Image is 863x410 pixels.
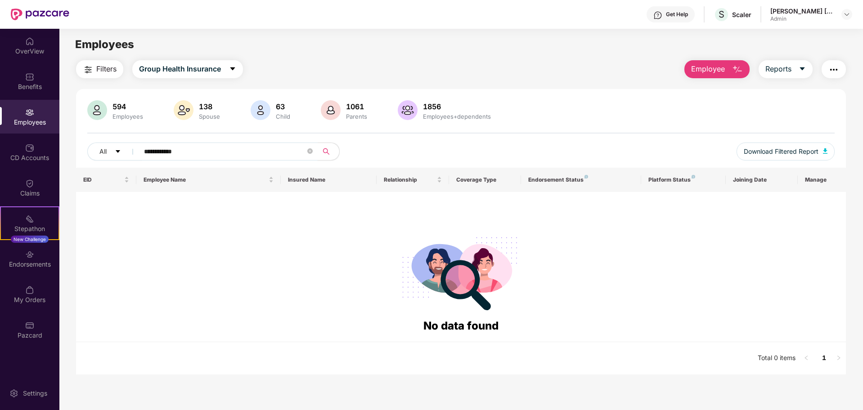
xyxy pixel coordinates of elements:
span: EID [83,176,122,183]
span: close-circle [307,148,313,154]
div: Employees [111,113,145,120]
div: Settings [20,389,50,398]
button: Download Filtered Report [737,143,835,160]
span: Employee Name [144,176,267,183]
img: svg+xml;base64,PHN2ZyB4bWxucz0iaHR0cDovL3d3dy53My5vcmcvMjAwMC9zdmciIHdpZHRoPSI4IiBoZWlnaHQ9IjgiIH... [584,175,588,178]
img: svg+xml;base64,PHN2ZyB4bWxucz0iaHR0cDovL3d3dy53My5vcmcvMjAwMC9zdmciIHdpZHRoPSIyMSIgaGVpZ2h0PSIyMC... [25,214,34,223]
img: svg+xml;base64,PHN2ZyBpZD0iU2V0dGluZy0yMHgyMCIgeG1sbnM9Imh0dHA6Ly93d3cudzMub3JnLzIwMDAvc3ZnIiB3aW... [9,389,18,398]
div: 138 [197,102,222,111]
img: svg+xml;base64,PHN2ZyBpZD0iRW5kb3JzZW1lbnRzIiB4bWxucz0iaHR0cDovL3d3dy53My5vcmcvMjAwMC9zdmciIHdpZH... [25,250,34,259]
span: caret-down [799,65,806,73]
li: 1 [817,351,832,365]
li: Previous Page [799,351,814,365]
img: New Pazcare Logo [11,9,69,20]
img: svg+xml;base64,PHN2ZyBpZD0iUGF6Y2FyZCIgeG1sbnM9Imh0dHA6Ly93d3cudzMub3JnLzIwMDAvc3ZnIiB3aWR0aD0iMj... [25,321,34,330]
span: Employee [691,63,725,75]
div: 594 [111,102,145,111]
div: Employees+dependents [421,113,493,120]
img: svg+xml;base64,PHN2ZyB4bWxucz0iaHR0cDovL3d3dy53My5vcmcvMjAwMC9zdmciIHdpZHRoPSIyNCIgaGVpZ2h0PSIyNC... [83,64,94,75]
img: svg+xml;base64,PHN2ZyBpZD0iSG9tZSIgeG1sbnM9Imh0dHA6Ly93d3cudzMub3JnLzIwMDAvc3ZnIiB3aWR0aD0iMjAiIG... [25,37,34,46]
span: search [317,148,335,155]
img: svg+xml;base64,PHN2ZyBpZD0iQmVuZWZpdHMiIHhtbG5zPSJodHRwOi8vd3d3LnczLm9yZy8yMDAwL3N2ZyIgd2lkdGg9Ij... [25,72,34,81]
img: svg+xml;base64,PHN2ZyB4bWxucz0iaHR0cDovL3d3dy53My5vcmcvMjAwMC9zdmciIHhtbG5zOnhsaW5rPSJodHRwOi8vd3... [251,100,270,120]
div: Stepathon [1,224,58,233]
button: Filters [76,60,123,78]
div: Spouse [197,113,222,120]
li: Total 0 items [758,351,796,365]
img: svg+xml;base64,PHN2ZyB4bWxucz0iaHR0cDovL3d3dy53My5vcmcvMjAwMC9zdmciIHhtbG5zOnhsaW5rPSJodHRwOi8vd3... [321,100,341,120]
img: svg+xml;base64,PHN2ZyBpZD0iRW1wbG95ZWVzIiB4bWxucz0iaHR0cDovL3d3dy53My5vcmcvMjAwMC9zdmciIHdpZHRoPS... [25,108,34,117]
div: Parents [344,113,369,120]
div: Platform Status [648,176,718,183]
button: Employee [684,60,750,78]
img: svg+xml;base64,PHN2ZyB4bWxucz0iaHR0cDovL3d3dy53My5vcmcvMjAwMC9zdmciIHdpZHRoPSI4IiBoZWlnaHQ9IjgiIH... [692,175,695,178]
img: svg+xml;base64,PHN2ZyB4bWxucz0iaHR0cDovL3d3dy53My5vcmcvMjAwMC9zdmciIHhtbG5zOnhsaW5rPSJodHRwOi8vd3... [87,100,107,120]
span: right [836,355,841,361]
button: left [799,351,814,365]
div: Child [274,113,292,120]
span: left [804,355,809,361]
span: Download Filtered Report [744,147,818,156]
div: New Challenge [11,236,49,243]
div: 1856 [421,102,493,111]
span: Group Health Insurance [139,63,221,75]
button: right [832,351,846,365]
div: [PERSON_NAME] [PERSON_NAME] [770,7,833,15]
img: svg+xml;base64,PHN2ZyBpZD0iQ0RfQWNjb3VudHMiIGRhdGEtbmFtZT0iQ0QgQWNjb3VudHMiIHhtbG5zPSJodHRwOi8vd3... [25,143,34,152]
button: search [317,143,340,160]
div: Admin [770,15,833,22]
th: Employee Name [136,168,281,192]
a: 1 [817,351,832,365]
li: Next Page [832,351,846,365]
img: svg+xml;base64,PHN2ZyB4bWxucz0iaHR0cDovL3d3dy53My5vcmcvMjAwMC9zdmciIHhtbG5zOnhsaW5rPSJodHRwOi8vd3... [732,64,743,75]
div: Endorsement Status [528,176,634,183]
button: Allcaret-down [87,143,142,160]
span: No data found [423,319,499,332]
span: Relationship [384,176,435,183]
th: Coverage Type [449,168,521,192]
span: S [719,9,724,20]
th: Manage [798,168,846,192]
span: Reports [765,63,791,75]
img: svg+xml;base64,PHN2ZyB4bWxucz0iaHR0cDovL3d3dy53My5vcmcvMjAwMC9zdmciIHdpZHRoPSIyODgiIGhlaWdodD0iMj... [396,226,526,317]
th: Joining Date [726,168,798,192]
img: svg+xml;base64,PHN2ZyB4bWxucz0iaHR0cDovL3d3dy53My5vcmcvMjAwMC9zdmciIHdpZHRoPSIyNCIgaGVpZ2h0PSIyNC... [828,64,839,75]
span: All [99,147,107,156]
img: svg+xml;base64,PHN2ZyB4bWxucz0iaHR0cDovL3d3dy53My5vcmcvMjAwMC9zdmciIHhtbG5zOnhsaW5rPSJodHRwOi8vd3... [174,100,193,120]
th: Relationship [377,168,449,192]
img: svg+xml;base64,PHN2ZyB4bWxucz0iaHR0cDovL3d3dy53My5vcmcvMjAwMC9zdmciIHhtbG5zOnhsaW5rPSJodHRwOi8vd3... [823,148,827,154]
div: Get Help [666,11,688,18]
span: caret-down [229,65,236,73]
img: svg+xml;base64,PHN2ZyBpZD0iTXlfT3JkZXJzIiBkYXRhLW5hbWU9Ik15IE9yZGVycyIgeG1sbnM9Imh0dHA6Ly93d3cudz... [25,285,34,294]
img: svg+xml;base64,PHN2ZyBpZD0iRHJvcGRvd24tMzJ4MzIiIHhtbG5zPSJodHRwOi8vd3d3LnczLm9yZy8yMDAwL3N2ZyIgd2... [843,11,850,18]
button: Group Health Insurancecaret-down [132,60,243,78]
th: EID [76,168,136,192]
span: caret-down [115,148,121,156]
span: close-circle [307,147,313,156]
img: svg+xml;base64,PHN2ZyB4bWxucz0iaHR0cDovL3d3dy53My5vcmcvMjAwMC9zdmciIHhtbG5zOnhsaW5rPSJodHRwOi8vd3... [398,100,418,120]
img: svg+xml;base64,PHN2ZyBpZD0iSGVscC0zMngzMiIgeG1sbnM9Imh0dHA6Ly93d3cudzMub3JnLzIwMDAvc3ZnIiB3aWR0aD... [653,11,662,20]
th: Insured Name [281,168,377,192]
img: svg+xml;base64,PHN2ZyBpZD0iQ2xhaW0iIHhtbG5zPSJodHRwOi8vd3d3LnczLm9yZy8yMDAwL3N2ZyIgd2lkdGg9IjIwIi... [25,179,34,188]
div: 63 [274,102,292,111]
div: 1061 [344,102,369,111]
div: Scaler [732,10,751,19]
span: Filters [96,63,117,75]
span: Employees [75,38,134,51]
button: Reportscaret-down [759,60,813,78]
